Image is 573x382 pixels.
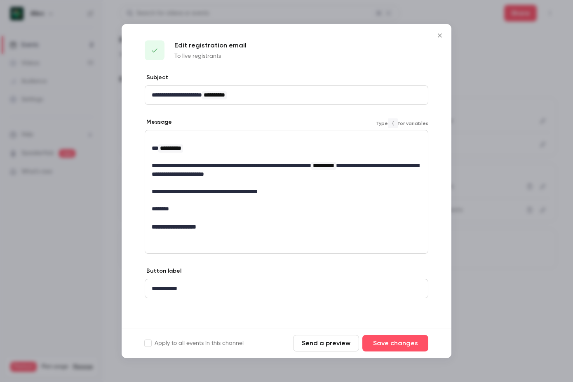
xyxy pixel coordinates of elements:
[432,27,448,44] button: Close
[145,86,428,104] div: editor
[376,118,428,128] span: Type for variables
[174,40,247,50] p: Edit registration email
[174,52,247,60] p: To live registrants
[388,118,398,128] code: {
[145,267,181,275] label: Button label
[145,279,428,298] div: editor
[293,335,359,351] button: Send a preview
[145,73,168,82] label: Subject
[145,130,428,247] div: editor
[145,118,172,126] label: Message
[145,339,244,347] label: Apply to all events in this channel
[362,335,428,351] button: Save changes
